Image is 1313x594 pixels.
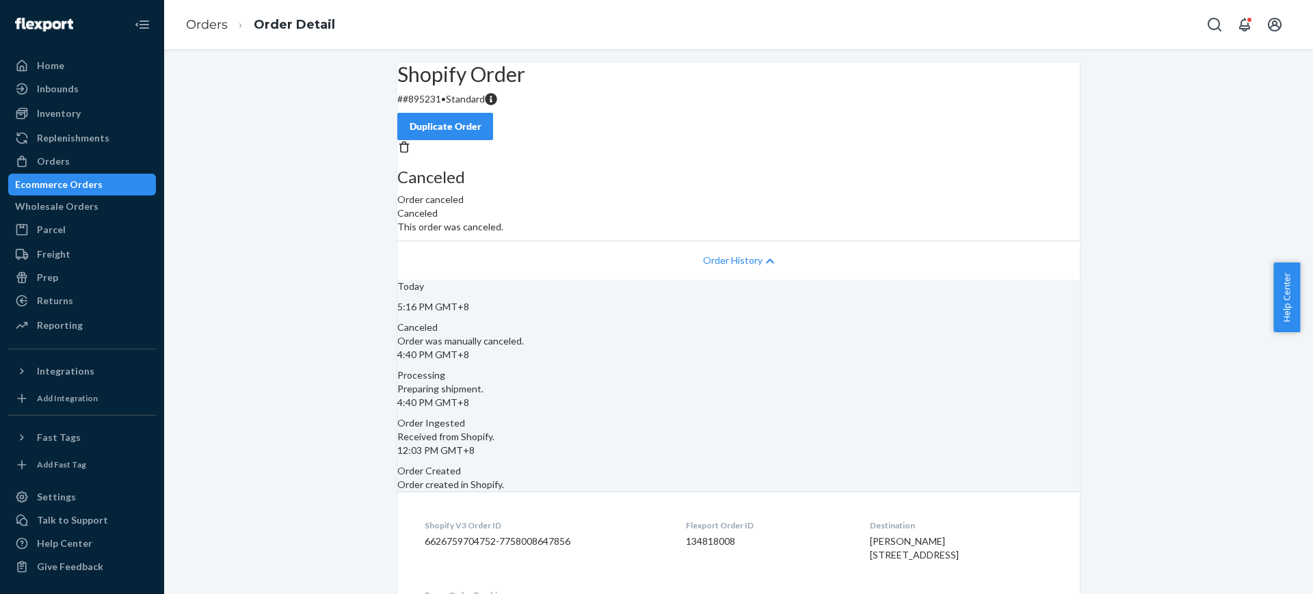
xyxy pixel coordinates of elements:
div: Settings [37,490,76,504]
a: Parcel [8,219,156,241]
div: Order was manually canceled. [397,321,1080,348]
p: Today [397,280,1080,293]
img: Flexport logo [15,18,73,31]
a: Home [8,55,156,77]
button: Open account menu [1261,11,1288,38]
button: Open Search Box [1201,11,1228,38]
dd: 6626759704752-7758008647856 [425,535,664,548]
div: Wholesale Orders [15,200,98,213]
div: Add Integration [37,392,98,404]
p: 4:40 PM GMT+8 [397,396,1080,409]
div: Inventory [37,107,81,120]
a: Reporting [8,314,156,336]
p: This order was canceled. [397,220,1080,234]
a: Add Fast Tag [8,454,156,476]
dt: Flexport Order ID [686,519,847,531]
div: Canceled [397,321,1080,334]
div: Prep [37,271,58,284]
div: Help Center [37,537,92,550]
div: Ecommerce Orders [15,178,103,191]
div: Order Ingested [397,416,1080,430]
p: 4:40 PM GMT+8 [397,348,1080,362]
div: Duplicate Order [409,120,481,133]
div: Integrations [37,364,94,378]
h2: Shopify Order [397,63,1080,85]
a: Help Center [8,532,156,554]
div: Returns [37,294,73,308]
a: Freight [8,243,156,265]
a: Orders [8,150,156,172]
dt: Shopify V3 Order ID [425,519,664,531]
a: Talk to Support [8,509,156,531]
div: Inbounds [37,82,79,96]
button: Give Feedback [8,556,156,578]
a: Wholesale Orders [8,195,156,217]
div: Freight [37,247,70,261]
a: Inventory [8,103,156,124]
div: Orders [37,154,70,168]
div: Received from Shopify. [397,416,1080,444]
span: Order History [703,254,762,267]
div: Give Feedback [37,560,103,573]
button: Close Navigation [129,11,156,38]
div: Order canceled [397,168,1080,206]
p: 12:03 PM GMT+8 [397,444,1080,457]
a: Order Detail [254,17,335,32]
a: Prep [8,267,156,288]
a: Returns [8,290,156,312]
div: Talk to Support [37,513,108,527]
button: Help Center [1273,262,1300,332]
span: • [441,93,446,105]
div: Replenishments [37,131,109,145]
span: [PERSON_NAME] [STREET_ADDRESS] [870,535,959,561]
div: Add Fast Tag [37,459,86,470]
a: Orders [186,17,228,32]
div: Order Created [397,464,1080,478]
ol: breadcrumbs [175,5,346,45]
a: Inbounds [8,78,156,100]
a: Settings [8,486,156,508]
span: Standard [446,93,485,105]
a: Ecommerce Orders [8,174,156,195]
a: Replenishments [8,127,156,149]
header: Canceled [397,206,1080,220]
button: Duplicate Order [397,113,493,140]
div: Reporting [37,319,83,332]
dd: 134818008 [686,535,847,548]
div: Parcel [37,223,66,237]
button: Open notifications [1231,11,1258,38]
a: Add Integration [8,388,156,409]
dt: Destination [870,519,1052,531]
div: Home [37,59,64,72]
button: Fast Tags [8,427,156,448]
p: 5:16 PM GMT+8 [397,300,1080,314]
p: # #895231 [397,92,1080,106]
div: Preparing shipment. [397,368,1080,396]
button: Integrations [8,360,156,382]
div: Order created in Shopify. [397,464,1080,491]
div: Fast Tags [37,431,81,444]
div: Processing [397,368,1080,382]
h3: Canceled [397,168,1080,186]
